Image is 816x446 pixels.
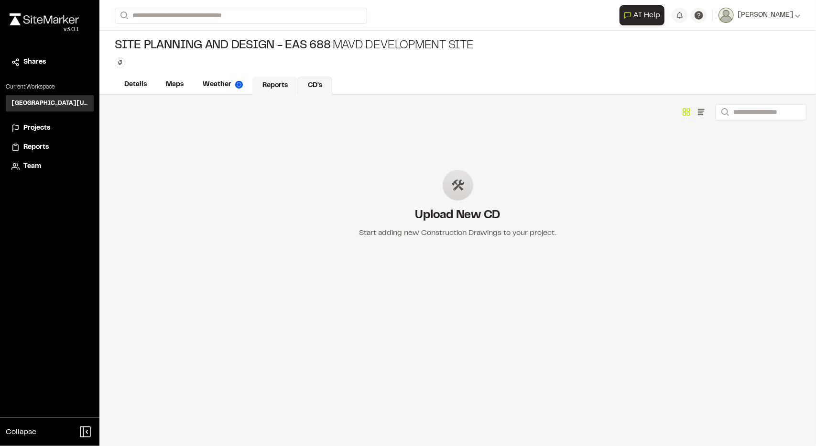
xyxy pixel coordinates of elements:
span: Projects [23,123,50,134]
a: CD's [298,77,332,95]
p: Current Workspace [6,83,94,91]
a: Shares [11,57,88,67]
a: Maps [156,76,193,94]
span: Reports [23,142,49,153]
h3: [GEOGRAPHIC_DATA][US_STATE] SEAS-EAS 688 Site Planning and Design [11,99,88,108]
button: Edit Tags [115,57,125,68]
a: Projects [11,123,88,134]
span: Shares [23,57,46,67]
div: Open AI Assistant [620,5,668,25]
span: AI Help [633,10,660,21]
img: User [718,8,734,23]
span: Team [23,161,41,172]
span: [PERSON_NAME] [738,10,793,21]
img: rebrand.png [10,13,79,25]
button: Open AI Assistant [620,5,664,25]
a: Reports [11,142,88,153]
span: Site Planning and Design - EAS 688 [115,38,331,54]
h2: Upload New CD [359,208,556,223]
button: Search [115,8,132,23]
a: Details [115,76,156,94]
div: Start adding new Construction Drawings to your project. [359,227,556,239]
div: MAVD Development Site [115,38,474,54]
span: Collapse [6,426,36,438]
a: Reports [252,77,298,95]
img: precipai.png [235,81,243,89]
div: Oh geez...please don't... [10,25,79,34]
a: Weather [193,76,252,94]
button: Search [716,104,733,120]
button: [PERSON_NAME] [718,8,801,23]
a: Team [11,161,88,172]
